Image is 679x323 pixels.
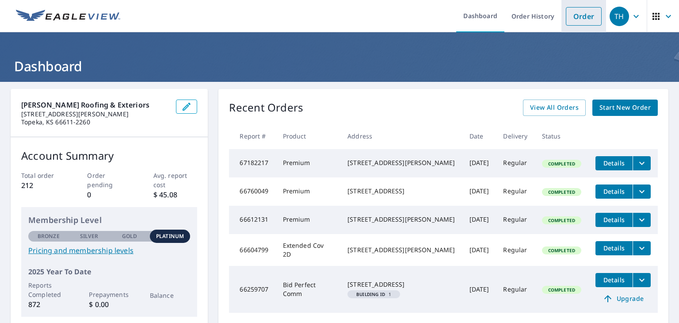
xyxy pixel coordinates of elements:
a: View All Orders [523,100,586,116]
h1: Dashboard [11,57,668,75]
td: 66259707 [229,266,275,313]
a: Order [566,7,602,26]
td: Regular [496,206,534,234]
td: Premium [276,177,341,206]
th: Status [535,123,588,149]
p: Prepayments [89,290,130,299]
td: Regular [496,234,534,266]
a: Upgrade [595,292,651,306]
td: Regular [496,266,534,313]
span: Details [601,215,627,224]
span: Completed [543,161,580,167]
p: [STREET_ADDRESS][PERSON_NAME] [21,110,169,118]
th: Product [276,123,341,149]
div: [STREET_ADDRESS][PERSON_NAME] [347,215,455,224]
p: Topeka, KS 66611-2260 [21,118,169,126]
p: 2025 Year To Date [28,266,190,277]
span: Start New Order [599,102,651,113]
td: Extended Cov 2D [276,234,341,266]
td: Premium [276,149,341,177]
td: [DATE] [462,206,496,234]
span: Details [601,187,627,196]
p: Reports Completed [28,281,69,299]
button: filesDropdownBtn-66760049 [633,185,651,199]
p: Avg. report cost [153,171,198,189]
p: Account Summary [21,148,197,164]
button: detailsBtn-66604799 [595,241,633,255]
p: Membership Level [28,214,190,226]
p: Silver [80,232,99,240]
button: detailsBtn-66612131 [595,213,633,227]
th: Delivery [496,123,534,149]
p: Gold [122,232,137,240]
td: [DATE] [462,234,496,266]
span: Details [601,244,627,252]
p: 212 [21,180,65,191]
p: Recent Orders [229,100,303,116]
p: $ 45.08 [153,189,198,200]
span: 1 [351,292,397,296]
td: Regular [496,149,534,177]
span: Completed [543,247,580,254]
td: 66612131 [229,206,275,234]
td: [DATE] [462,149,496,177]
th: Report # [229,123,275,149]
td: [DATE] [462,266,496,313]
p: Order pending [87,171,131,189]
td: Regular [496,177,534,206]
div: [STREET_ADDRESS][PERSON_NAME] [347,158,455,167]
td: Premium [276,206,341,234]
p: Bronze [38,232,60,240]
div: [STREET_ADDRESS][PERSON_NAME] [347,246,455,254]
p: Platinum [156,232,184,240]
div: [STREET_ADDRESS] [347,187,455,196]
td: 67182217 [229,149,275,177]
p: [PERSON_NAME] Roofing & Exteriors [21,100,169,110]
button: detailsBtn-66259707 [595,273,633,287]
a: Start New Order [592,100,658,116]
td: 66604799 [229,234,275,266]
button: filesDropdownBtn-67182217 [633,156,651,170]
span: Upgrade [601,293,645,304]
button: detailsBtn-67182217 [595,156,633,170]
em: Building ID [356,292,385,296]
td: 66760049 [229,177,275,206]
button: filesDropdownBtn-66612131 [633,213,651,227]
span: Completed [543,217,580,223]
span: Details [601,276,627,284]
span: Completed [543,287,580,293]
th: Address [340,123,462,149]
button: filesDropdownBtn-66604799 [633,241,651,255]
a: Pricing and membership levels [28,245,190,256]
p: 872 [28,299,69,310]
td: Bid Perfect Comm [276,266,341,313]
div: [STREET_ADDRESS] [347,280,455,289]
span: View All Orders [530,102,579,113]
img: EV Logo [16,10,120,23]
p: 0 [87,189,131,200]
p: Balance [150,291,191,300]
p: $ 0.00 [89,299,130,310]
button: detailsBtn-66760049 [595,185,633,199]
td: [DATE] [462,177,496,206]
th: Date [462,123,496,149]
span: Completed [543,189,580,195]
span: Details [601,159,627,167]
button: filesDropdownBtn-66259707 [633,273,651,287]
div: TH [610,7,629,26]
p: Total order [21,171,65,180]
